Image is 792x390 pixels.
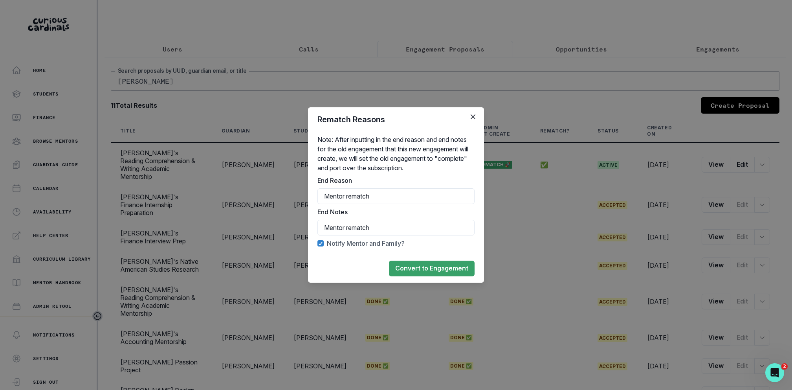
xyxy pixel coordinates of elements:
[467,110,479,123] button: Close
[765,363,784,382] iframe: Intercom live chat
[781,363,788,370] span: 2
[308,107,484,132] header: Rematch Reasons
[317,207,470,217] label: End Notes
[327,239,405,248] span: Notify Mentor and Family?
[389,261,475,276] button: Convert to Engagement
[317,176,470,185] label: End Reason
[317,135,475,173] p: Note: After inputting in the end reason and end notes for the old engagement that this new engage...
